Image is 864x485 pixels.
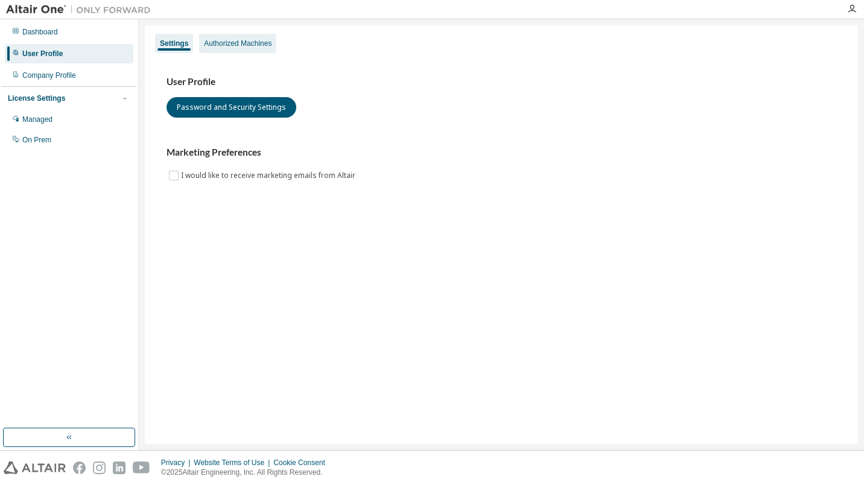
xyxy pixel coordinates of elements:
[194,458,273,468] div: Website Terms of Use
[73,461,86,474] img: facebook.svg
[167,76,836,88] h3: User Profile
[6,4,157,16] img: Altair One
[22,49,63,59] div: User Profile
[93,461,106,474] img: instagram.svg
[22,115,52,124] div: Managed
[8,94,65,103] div: License Settings
[4,461,66,474] img: altair_logo.svg
[133,461,150,474] img: youtube.svg
[22,71,76,80] div: Company Profile
[204,39,272,48] div: Authorized Machines
[167,147,836,159] h3: Marketing Preferences
[160,39,188,48] div: Settings
[113,461,125,474] img: linkedin.svg
[167,97,296,118] button: Password and Security Settings
[22,135,51,145] div: On Prem
[181,168,358,183] label: I would like to receive marketing emails from Altair
[161,458,194,468] div: Privacy
[161,468,332,478] p: © 2025 Altair Engineering, Inc. All Rights Reserved.
[22,27,58,37] div: Dashboard
[273,458,332,468] div: Cookie Consent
